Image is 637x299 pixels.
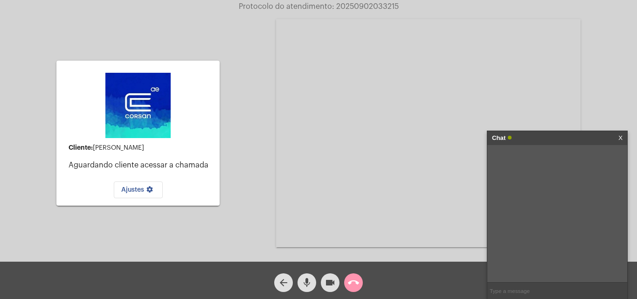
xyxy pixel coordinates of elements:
[301,277,312,288] mat-icon: mic
[69,161,212,169] p: Aguardando cliente acessar a chamada
[278,277,289,288] mat-icon: arrow_back
[618,131,623,145] a: X
[492,131,505,145] strong: Chat
[144,186,155,197] mat-icon: settings
[69,144,212,152] div: [PERSON_NAME]
[114,181,163,198] button: Ajustes
[508,136,512,139] span: Online
[69,144,93,151] strong: Cliente:
[325,277,336,288] mat-icon: videocam
[121,187,155,193] span: Ajustes
[487,283,627,299] input: Type a message
[348,277,359,288] mat-icon: call_end
[239,3,399,10] span: Protocolo do atendimento: 20250902033215
[105,73,171,138] img: d4669ae0-8c07-2337-4f67-34b0df7f5ae4.jpeg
